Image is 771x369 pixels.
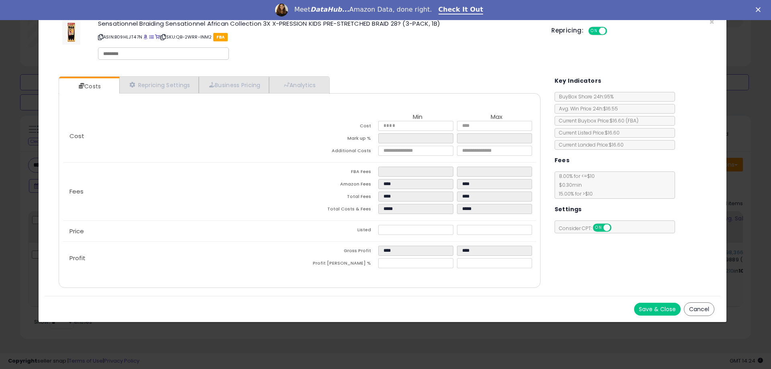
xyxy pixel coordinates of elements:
[275,4,288,16] img: Profile image for Georgie
[555,173,595,197] span: 8.00 % for <= $10
[300,179,378,192] td: Amazon Fees
[684,302,714,316] button: Cancel
[555,105,618,112] span: Avg. Win Price 24h: $16.55
[555,225,622,232] span: Consider CPT:
[300,204,378,216] td: Total Costs & Fees
[63,228,300,234] p: Price
[610,224,623,231] span: OFF
[551,27,583,34] h5: Repricing:
[300,146,378,158] td: Additional Costs
[149,34,154,40] a: All offer listings
[756,7,764,12] div: Close
[63,188,300,195] p: Fees
[555,129,620,136] span: Current Listed Price: $16.60
[555,141,624,148] span: Current Landed Price: $16.60
[199,77,269,93] a: Business Pricing
[555,117,638,124] span: Current Buybox Price:
[610,117,638,124] span: $16.60
[143,34,148,40] a: BuyBox page
[310,6,349,13] i: DataHub...
[555,76,602,86] h5: Key Indicators
[63,133,300,139] p: Cost
[378,114,457,121] th: Min
[300,192,378,204] td: Total Fees
[594,224,604,231] span: ON
[63,255,300,261] p: Profit
[555,204,582,214] h5: Settings
[555,190,593,197] span: 15.00 % for > $10
[119,77,199,93] a: Repricing Settings
[300,246,378,258] td: Gross Profit
[709,16,714,28] span: ×
[300,121,378,133] td: Cost
[589,28,599,35] span: ON
[626,117,638,124] span: ( FBA )
[294,6,432,14] div: Meet Amazon Data, done right.
[634,303,681,316] button: Save & Close
[555,93,614,100] span: BuyBox Share 24h: 95%
[457,114,536,121] th: Max
[555,181,582,188] span: $0.30 min
[439,6,483,14] a: Check It Out
[300,133,378,146] td: Mark up %
[213,33,228,41] span: FBA
[606,28,619,35] span: OFF
[300,225,378,237] td: Listed
[300,167,378,179] td: FBA Fees
[155,34,159,40] a: Your listing only
[300,258,378,271] td: Profit [PERSON_NAME] %
[269,77,328,93] a: Analytics
[555,155,570,165] h5: Fees
[59,78,118,94] a: Costs
[98,31,539,43] p: ASIN: B09HLJT47N | SKU: QB-2WRR-INM2
[62,20,80,45] img: 41W1ej3yHsL._SL60_.jpg
[98,20,539,27] h3: Sensationnel Braiding Sensationnel African Collection 3X X-PRESSION KIDS PRE-STRETCHED BRAID 28? ...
